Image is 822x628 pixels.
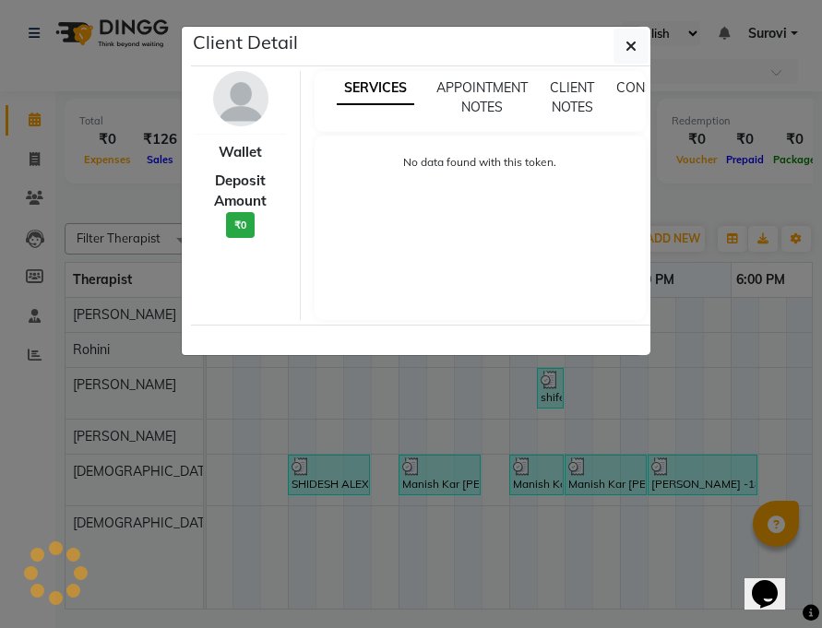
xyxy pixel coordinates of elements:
[550,79,594,115] span: CLIENT NOTES
[436,79,528,115] span: APPOINTMENT NOTES
[196,171,287,212] span: Deposit Amount
[745,554,804,610] iframe: chat widget
[226,212,255,239] h3: ₹0
[193,29,298,56] h5: Client Detail
[616,79,712,96] span: CONSUMPTION
[213,71,268,126] img: avatar
[333,154,627,171] p: No data found with this token.
[337,72,414,105] span: SERVICES
[219,142,262,163] span: Wallet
